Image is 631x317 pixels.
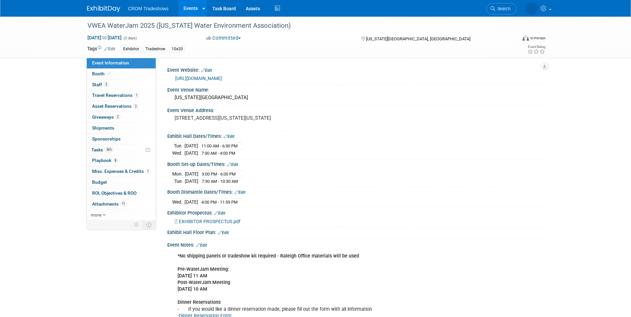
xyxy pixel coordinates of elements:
[92,114,120,120] span: Giveaways
[145,169,150,174] span: 1
[172,178,185,184] td: Tue.
[167,159,544,168] div: Booth Set-up Dates/Times:
[184,142,198,150] td: [DATE]
[201,143,237,148] span: 11:00 AM - 6:30 PM
[92,103,138,109] span: Asset Reservations
[202,172,236,177] span: 3:00 PM - 6:00 PM
[87,210,156,220] a: more
[167,240,544,249] div: Event Notes:
[530,36,546,41] div: In-Person
[92,71,112,76] span: Booth
[92,201,127,207] span: Attachments
[178,280,230,285] b: Post-WaterJam Meeting
[167,105,544,114] div: Event Venue Address:
[87,145,156,155] a: Tasks36%
[167,131,544,140] div: Exhibit Hall Dates/Times:
[87,166,156,177] a: Misc. Expenses & Credits1
[92,158,118,163] span: Playbook
[175,76,222,81] a: [URL][DOMAIN_NAME]
[87,112,156,123] a: Giveaways2
[87,199,156,210] a: Attachments11
[235,190,245,195] a: Edit
[87,6,120,12] img: ExhibitDay
[87,69,156,79] a: Booth
[143,46,167,53] div: Tradeshow
[201,68,212,73] a: Edit
[172,171,185,178] td: Mon.
[87,123,156,134] a: Shipments
[115,114,120,119] span: 2
[172,142,184,150] td: Tue.
[120,201,127,206] span: 11
[87,101,156,112] a: Asset Reservations3
[478,34,546,44] div: Event Format
[92,179,107,185] span: Budget
[133,104,138,109] span: 3
[185,171,198,178] td: [DATE]
[87,155,156,166] a: Playbook8
[184,150,198,157] td: [DATE]
[92,93,139,98] span: Travel Reservations
[104,47,115,51] a: Edit
[224,134,235,139] a: Edit
[167,208,544,217] div: Exhibitor Prospectus:
[87,45,115,53] td: Tags
[87,80,156,90] a: Staff3
[204,35,243,42] button: Committed
[486,3,517,15] a: Search
[175,115,317,121] pre: [STREET_ADDRESS][US_STATE][US_STATE]
[179,219,240,224] span: EXHIBITOR PROSPECTUS.pdf
[214,211,225,216] a: Edit
[527,45,545,49] div: Event Rating
[92,169,150,174] span: Misc. Expenses & Credits
[185,178,198,184] td: [DATE]
[172,198,184,205] td: Wed.
[121,46,141,53] div: Exhibitor
[123,36,137,40] span: (3 days)
[104,82,109,87] span: 3
[170,46,185,53] div: 10x20
[91,147,114,152] span: Tasks
[101,35,108,40] span: to
[167,65,544,74] div: Event Website:
[172,93,539,103] div: [US_STATE][GEOGRAPHIC_DATA]
[131,220,142,229] td: Personalize Event Tab Strip
[105,147,114,152] span: 36%
[87,58,156,68] a: Event Information
[218,230,229,235] a: Edit
[134,93,139,98] span: 1
[87,177,156,188] a: Budget
[142,220,156,229] td: Toggle Event Tabs
[87,188,156,199] a: ROI, Objectives & ROO
[87,90,156,101] a: Travel Reservations1
[108,72,111,75] i: Booth reservation complete
[92,190,136,196] span: ROI, Objectives & ROO
[92,136,121,141] span: Sponsorships
[87,134,156,144] a: Sponsorships
[201,151,235,156] span: 7:30 AM - 4:00 PM
[167,227,544,236] div: Exhibit Hall Floor Plan:
[167,187,544,196] div: Booth Dismantle Dates/Times:
[92,82,109,87] span: Staff
[85,20,507,32] div: VWEA WaterJam 2025 ([US_STATE] Water Environment Association)
[495,6,510,11] span: Search
[196,243,207,248] a: Edit
[167,85,544,93] div: Event Venue Name:
[178,253,359,272] b: *No shipping panels or tradeshow kit required - Raleigh Office materials will be used Pre-WaterJa...
[174,219,240,224] a: EXHIBITOR PROSPECTUS.pdf
[227,162,238,167] a: Edit
[178,273,207,279] b: [DATE] 11 AM
[128,6,169,11] span: CROM Tradeshows
[522,35,529,41] img: Format-Inperson.png
[184,198,198,205] td: [DATE]
[202,179,238,184] span: 7:30 AM - 10:30 AM
[525,2,538,15] img: Kristin Elliott
[91,212,101,218] span: more
[178,299,221,305] b: Dinner Reservations
[172,150,184,157] td: Wed.
[113,158,118,163] span: 8
[92,125,114,131] span: Shipments
[92,60,129,65] span: Event Information
[87,35,122,41] span: [DATE] [DATE]
[178,286,207,292] b: [DATE] 10 AM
